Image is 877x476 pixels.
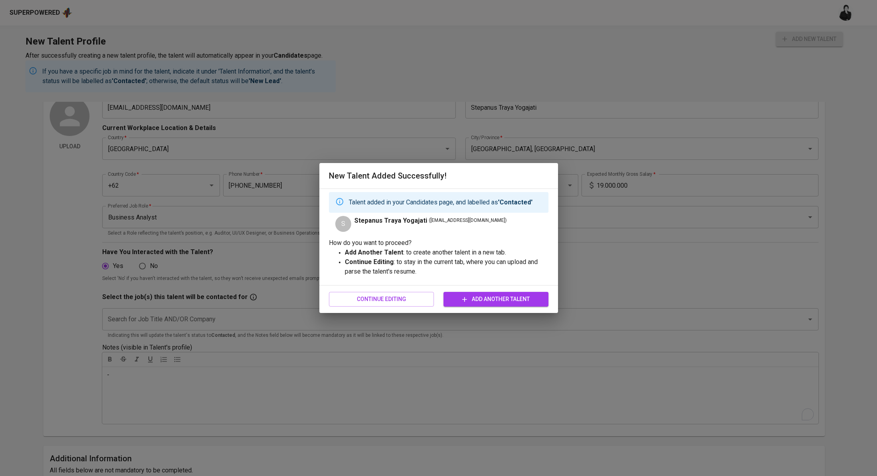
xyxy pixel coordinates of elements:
[329,292,434,307] button: Continue Editing
[498,198,533,206] strong: 'Contacted'
[335,216,351,232] div: S
[335,294,428,304] span: Continue Editing
[345,249,403,256] strong: Add Another Talent
[429,217,507,225] span: ( [EMAIL_ADDRESS][DOMAIN_NAME] )
[450,294,542,304] span: Add Another Talent
[345,248,548,257] p: : to create another talent in a new tab.
[443,292,548,307] button: Add Another Talent
[329,238,548,248] p: How do you want to proceed?
[329,169,548,182] h6: New Talent Added Successfully!
[345,258,394,266] strong: Continue Editing
[345,257,548,276] p: : to stay in the current tab, where you can upload and parse the talent's resume.
[349,198,533,207] p: Talent added in your Candidates page, and labelled as
[354,216,427,225] span: Stepanus Traya Yogajati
